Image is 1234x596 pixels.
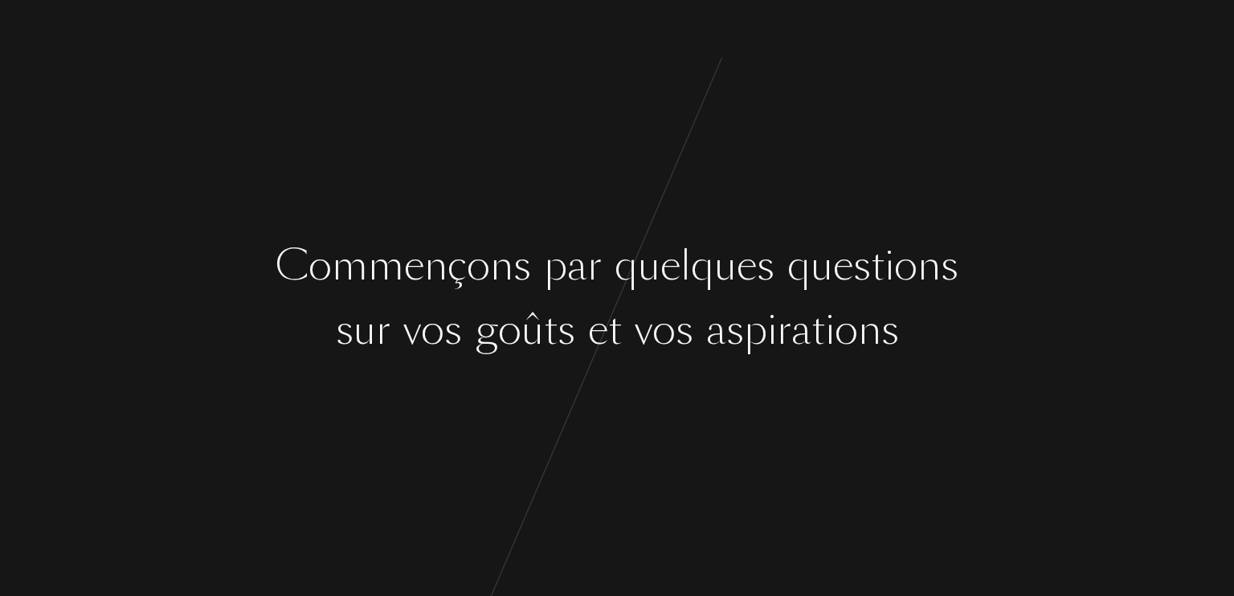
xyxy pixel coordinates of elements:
[706,300,726,361] div: a
[811,236,833,296] div: u
[680,236,691,296] div: l
[498,300,521,361] div: o
[308,236,332,296] div: o
[588,300,608,361] div: e
[447,236,467,296] div: ç
[726,300,744,361] div: s
[353,300,376,361] div: u
[858,300,881,361] div: n
[941,236,958,296] div: s
[421,300,444,361] div: o
[714,236,737,296] div: u
[567,236,587,296] div: a
[544,236,567,296] div: p
[336,300,353,361] div: s
[811,300,825,361] div: t
[513,236,531,296] div: s
[638,236,660,296] div: u
[894,236,917,296] div: o
[276,236,308,296] div: C
[424,236,447,296] div: n
[871,236,885,296] div: t
[791,300,811,361] div: a
[787,236,811,296] div: q
[404,236,424,296] div: e
[608,300,622,361] div: t
[833,236,853,296] div: e
[853,236,871,296] div: s
[652,300,676,361] div: o
[885,236,894,296] div: i
[635,300,652,361] div: v
[587,236,602,296] div: r
[767,300,777,361] div: i
[376,300,390,361] div: r
[475,300,498,361] div: g
[615,236,638,296] div: q
[825,300,835,361] div: i
[835,300,858,361] div: o
[558,300,575,361] div: s
[403,300,421,361] div: v
[368,236,404,296] div: m
[757,236,774,296] div: s
[777,300,791,361] div: r
[660,236,680,296] div: e
[467,236,490,296] div: o
[544,300,558,361] div: t
[490,236,513,296] div: n
[332,236,368,296] div: m
[881,300,899,361] div: s
[444,300,462,361] div: s
[691,236,714,296] div: q
[737,236,757,296] div: e
[521,300,544,361] div: û
[676,300,693,361] div: s
[917,236,941,296] div: n
[744,300,767,361] div: p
